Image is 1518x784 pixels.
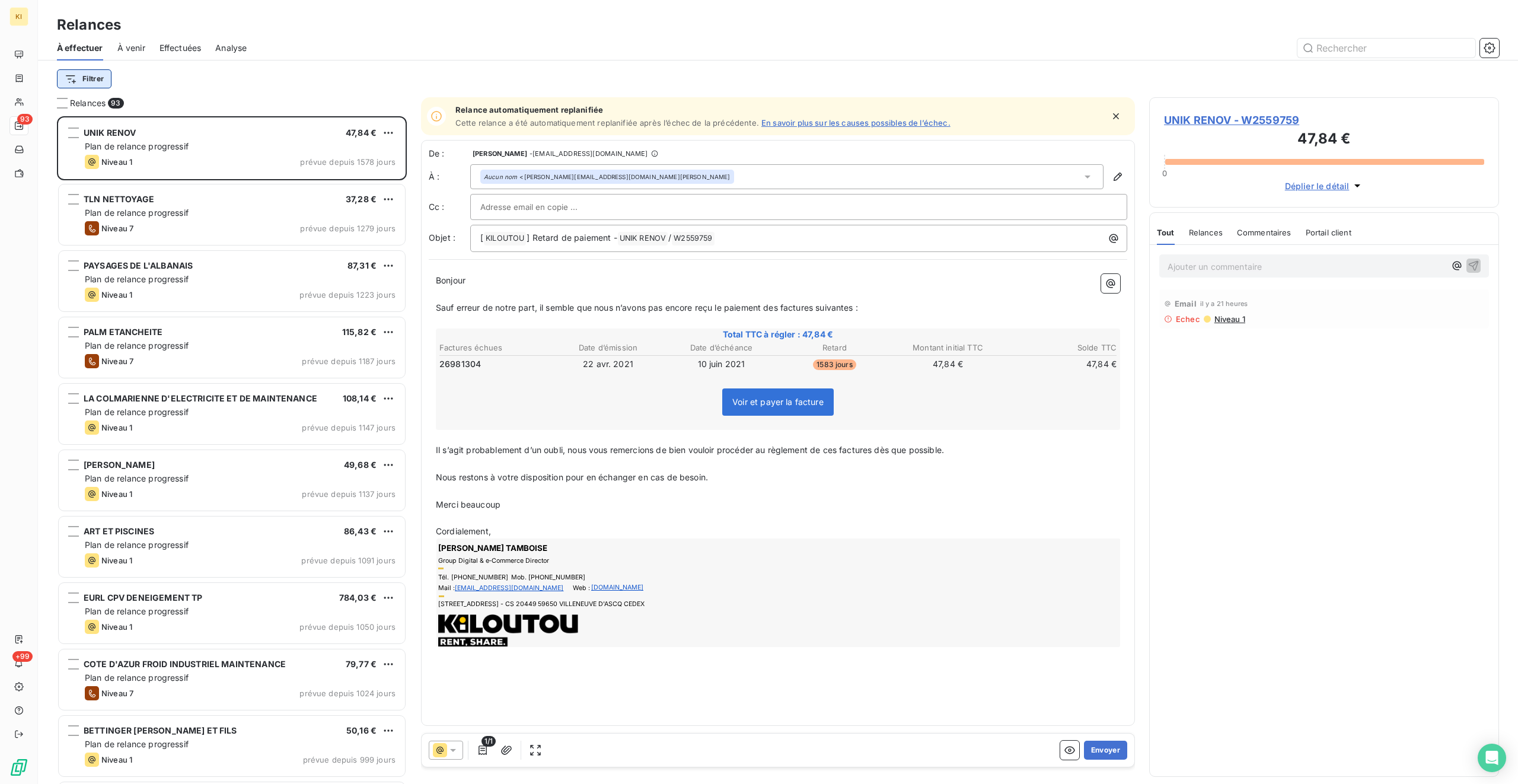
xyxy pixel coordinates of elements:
label: Cc : [429,201,470,213]
span: UNIK RENOV [618,232,668,246]
span: EURL CPV DENEIGEMENT TP [84,592,202,603]
span: Plan de relance progressif [85,739,189,749]
span: À effectuer [57,42,103,54]
span: COTE D'AZUR FROID INDUSTRIEL MAINTENANCE [84,659,286,669]
span: Merci beaucoup [436,499,500,509]
span: Analyse [215,42,247,54]
span: Cette relance a été automatiquement replanifiée après l’échec de la précédente. [455,118,759,128]
span: Relances [70,97,106,109]
th: Retard [779,342,891,354]
label: À : [429,171,470,183]
span: prévue depuis 1024 jours [299,689,396,698]
span: Sauf erreur de notre part, il semble que nous n’avons pas encore reçu le paiement des factures su... [436,302,858,313]
div: grid [57,116,407,784]
span: Commentaires [1237,228,1291,237]
span: prévue depuis 999 jours [303,755,396,764]
span: Niveau 1 [1213,314,1245,324]
th: Date d’échéance [665,342,777,354]
span: Nous restons à votre disposition pour en échanger en cas de besoin. [436,472,708,482]
input: Rechercher [1297,39,1475,58]
span: Niveau 7 [101,224,133,233]
span: Niveau 1 [101,489,132,499]
span: Plan de relance progressif [85,208,189,218]
span: 86,43 € [344,526,377,536]
span: ART ET PISCINES [84,526,154,536]
span: Il s’agit probablement d’un oubli, nous vous remercions de bien vouloir procéder au règlement de ... [436,445,944,455]
span: Niveau 1 [101,157,132,167]
span: Relances [1189,228,1223,237]
span: Plan de relance progressif [85,141,189,151]
span: il y a 21 heures [1200,300,1248,307]
span: 0 [1162,168,1167,178]
span: Plan de relance progressif [85,540,189,550]
h3: 47,84 € [1164,128,1484,152]
span: Niveau 1 [101,622,132,632]
span: prévue depuis 1050 jours [299,622,396,632]
span: BETTINGER [PERSON_NAME] ET FILS [84,725,237,735]
span: 87,31 € [347,260,377,270]
span: prévue depuis 1091 jours [301,556,396,565]
button: Filtrer [57,69,111,88]
td: 22 avr. 2021 [552,358,664,371]
span: Plan de relance progressif [85,673,189,683]
span: Tout [1157,228,1175,237]
span: 50,16 € [346,725,377,735]
span: UNIK RENOV [84,128,136,138]
span: prévue depuis 1578 jours [300,157,396,167]
div: <[PERSON_NAME][EMAIL_ADDRESS][DOMAIN_NAME][PERSON_NAME] [484,173,731,181]
th: Montant initial TTC [892,342,1004,354]
h3: Relances [57,14,121,36]
td: 47,84 € [892,358,1004,371]
div: Open Intercom Messenger [1478,744,1506,772]
span: W2559759 [672,232,714,246]
span: Niveau 1 [101,290,132,299]
span: KILOUTOU [484,232,526,246]
span: 115,82 € [342,327,377,337]
span: 93 [108,98,123,109]
span: PAYSAGES DE L'ALBANAIS [84,260,193,270]
span: PALM ETANCHEITE [84,327,162,337]
th: Solde TTC [1005,342,1117,354]
span: 79,77 € [346,659,377,669]
span: 1583 jours [813,359,856,370]
span: Niveau 1 [101,556,132,565]
th: Date d’émission [552,342,664,354]
img: Logo LeanPay [9,758,28,777]
span: 784,03 € [339,592,377,603]
span: TLN NETTOYAGE [84,194,154,204]
span: prévue depuis 1187 jours [302,356,396,366]
span: / [668,232,671,243]
span: prévue depuis 1279 jours [300,224,396,233]
td: 47,84 € [1005,358,1117,371]
span: Plan de relance progressif [85,274,189,284]
span: Portail client [1306,228,1351,237]
span: Total TTC à régler : 47,84 € [438,329,1118,340]
span: 1/1 [481,736,496,747]
span: Voir et payer la facture [732,397,824,407]
span: - [EMAIL_ADDRESS][DOMAIN_NAME] [530,150,648,157]
button: Déplier le détail [1281,179,1367,193]
span: Objet : [429,232,455,243]
em: Aucun nom [484,173,517,181]
span: Plan de relance progressif [85,606,189,616]
span: [PERSON_NAME] [84,460,155,470]
span: À venir [117,42,145,54]
span: 49,68 € [344,460,377,470]
span: [ [480,232,483,243]
span: Email [1175,299,1197,308]
span: Niveau 7 [101,356,133,366]
span: UNIK RENOV - W2559759 [1164,112,1484,128]
span: 37,28 € [346,194,377,204]
span: Plan de relance progressif [85,340,189,350]
button: Envoyer [1084,741,1127,760]
td: 10 juin 2021 [665,358,777,371]
span: Plan de relance progressif [85,473,189,483]
span: Niveau 1 [101,755,132,764]
span: Niveau 7 [101,689,133,698]
span: 26981304 [439,358,481,370]
span: 108,14 € [343,393,377,403]
span: 47,84 € [346,128,377,138]
span: Niveau 1 [101,423,132,432]
span: +99 [12,651,33,662]
span: LA COLMARIENNE D'ELECTRICITE ET DE MAINTENANCE [84,393,317,403]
